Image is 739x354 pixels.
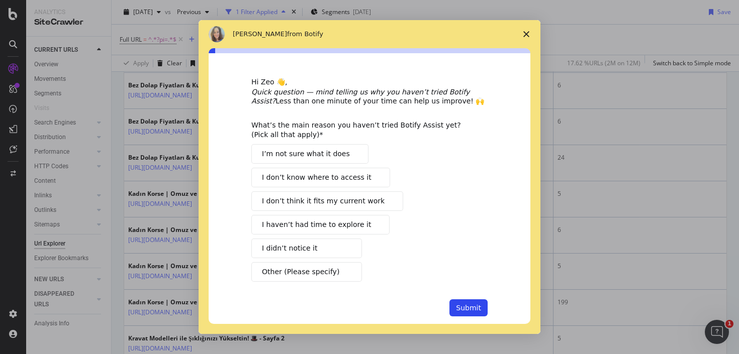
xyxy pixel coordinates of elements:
span: I’m not sure what it does [262,149,350,159]
div: Less than one minute of your time can help us improve! 🙌 [251,87,488,105]
button: Submit [449,299,488,316]
button: I don’t think it fits my current work [251,191,403,211]
span: I haven’t had time to explore it [262,219,371,230]
span: Other (Please specify) [262,267,339,277]
div: Hi Zeo 👋, [251,77,488,87]
button: I didn’t notice it [251,239,362,258]
span: [PERSON_NAME] [233,30,287,38]
i: Quick question — mind telling us why you haven’t tried Botify Assist? [251,88,470,105]
div: What’s the main reason you haven’t tried Botify Assist yet? (Pick all that apply) [251,121,473,139]
button: I don’t know where to access it [251,168,390,187]
button: I’m not sure what it does [251,144,368,164]
button: Other (Please specify) [251,262,362,282]
span: I don’t know where to access it [262,172,372,183]
span: Close survey [512,20,540,48]
span: I didn’t notice it [262,243,317,254]
button: I haven’t had time to explore it [251,215,390,234]
span: from Botify [287,30,323,38]
img: Profile image for Colleen [209,26,225,42]
span: I don’t think it fits my current work [262,196,385,206]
